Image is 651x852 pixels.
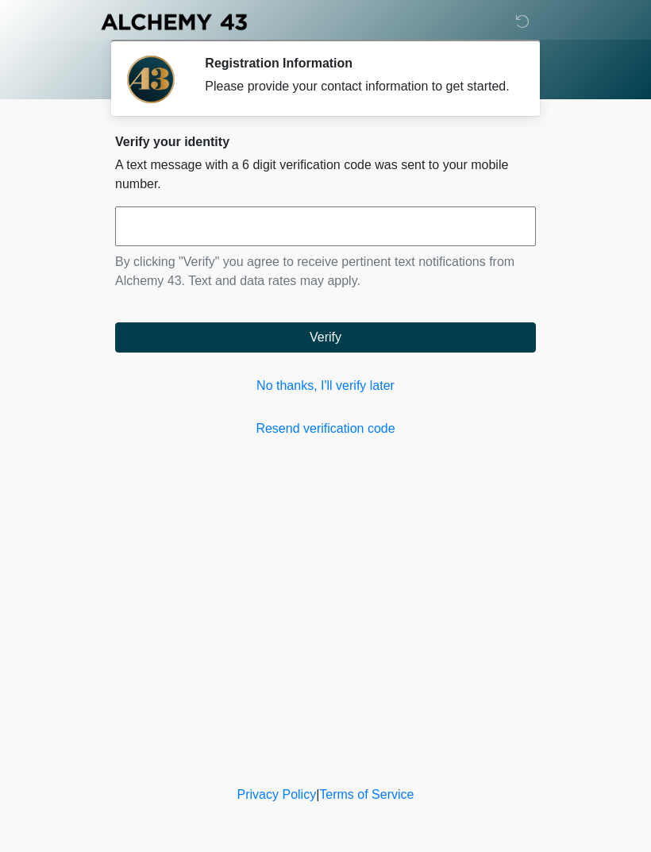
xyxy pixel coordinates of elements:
[205,56,512,71] h2: Registration Information
[316,788,319,801] a: |
[115,322,536,353] button: Verify
[237,788,317,801] a: Privacy Policy
[205,77,512,96] div: Please provide your contact information to get started.
[115,253,536,291] p: By clicking "Verify" you agree to receive pertinent text notifications from Alchemy 43. Text and ...
[115,134,536,149] h2: Verify your identity
[319,788,414,801] a: Terms of Service
[127,56,175,103] img: Agent Avatar
[115,376,536,395] a: No thanks, I'll verify later
[99,12,248,32] img: Alchemy 43 Logo
[115,156,536,194] p: A text message with a 6 digit verification code was sent to your mobile number.
[115,419,536,438] a: Resend verification code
